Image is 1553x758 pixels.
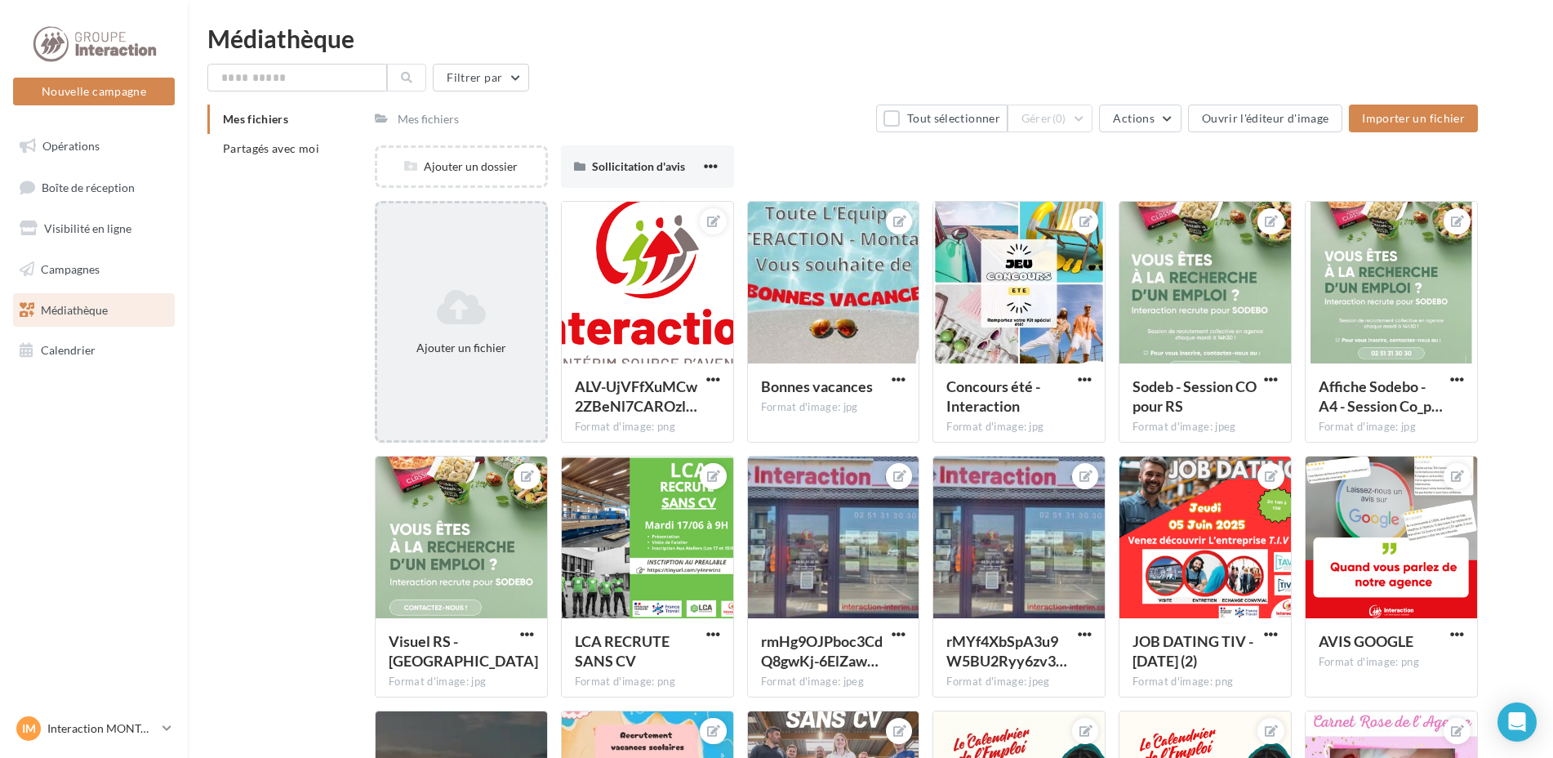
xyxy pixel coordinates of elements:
[761,675,906,689] div: Format d'image: jpeg
[13,713,175,744] a: IM Interaction MONTAIGU
[1349,105,1478,132] button: Importer un fichier
[1319,655,1464,670] div: Format d'image: png
[10,170,178,205] a: Boîte de réception
[1008,105,1093,132] button: Gérer(0)
[10,333,178,368] a: Calendrier
[10,252,178,287] a: Campagnes
[575,675,720,689] div: Format d'image: png
[41,262,100,276] span: Campagnes
[10,293,178,328] a: Médiathèque
[41,343,96,357] span: Calendrier
[761,632,883,670] span: rmHg9OJPboc3CdQ8gwKj-6ElZawBfXdRWUuGZxctKVXU-KnodaTeBgY2GMOTsitBSRBoWKTK7DVMJmQB=s0
[575,377,697,415] span: ALV-UjVFfXuMCw2ZBeNl7CAROzlnVB47yyaHV-Cb5q2967FU9LE6C34
[433,64,529,91] button: Filtrer par
[1132,675,1278,689] div: Format d'image: png
[44,221,131,235] span: Visibilité en ligne
[1099,105,1181,132] button: Actions
[41,302,108,316] span: Médiathèque
[592,159,685,173] span: Sollicitation d'avis
[13,78,175,105] button: Nouvelle campagne
[42,180,135,194] span: Boîte de réception
[22,720,36,737] span: IM
[384,340,539,356] div: Ajouter un fichier
[1319,632,1413,650] span: AVIS GOOGLE
[575,632,670,670] span: LCA RECRUTE SANS CV
[1113,111,1154,125] span: Actions
[1132,632,1253,670] span: JOB DATING TIV - JUIN 2025 (2)
[761,377,873,395] span: Bonnes vacances
[398,111,459,127] div: Mes fichiers
[10,212,178,246] a: Visibilité en ligne
[575,420,720,435] div: Format d'image: png
[1319,420,1464,435] div: Format d'image: jpg
[1362,111,1465,125] span: Importer un fichier
[1188,105,1342,132] button: Ouvrir l'éditeur d'image
[946,675,1092,689] div: Format d'image: jpeg
[1132,420,1278,435] div: Format d'image: jpeg
[946,420,1092,435] div: Format d'image: jpg
[10,129,178,163] a: Opérations
[761,400,906,415] div: Format d'image: jpg
[946,377,1040,415] span: Concours été - Interaction
[47,720,156,737] p: Interaction MONTAIGU
[207,26,1533,51] div: Médiathèque
[42,139,100,153] span: Opérations
[377,158,545,175] div: Ajouter un dossier
[223,141,319,155] span: Partagés avec moi
[876,105,1007,132] button: Tout sélectionner
[946,632,1067,670] span: rMYf4XbSpA3u9W5BU2Ryy6zv3G45hCmUmcyzv5adyVlCNFARESOen6Y4Oz9iLgvw-We4XawPZgX4sNQw=s0
[1052,112,1066,125] span: (0)
[1497,702,1537,742] div: Open Intercom Messenger
[1132,377,1257,415] span: Sodeb - Session CO pour RS
[389,632,538,670] span: Visuel RS - SODEBO
[223,112,288,126] span: Mes fichiers
[389,675,534,689] div: Format d'image: jpg
[1319,377,1443,415] span: Affiche Sodebo - A4 - Session Co_page-0001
